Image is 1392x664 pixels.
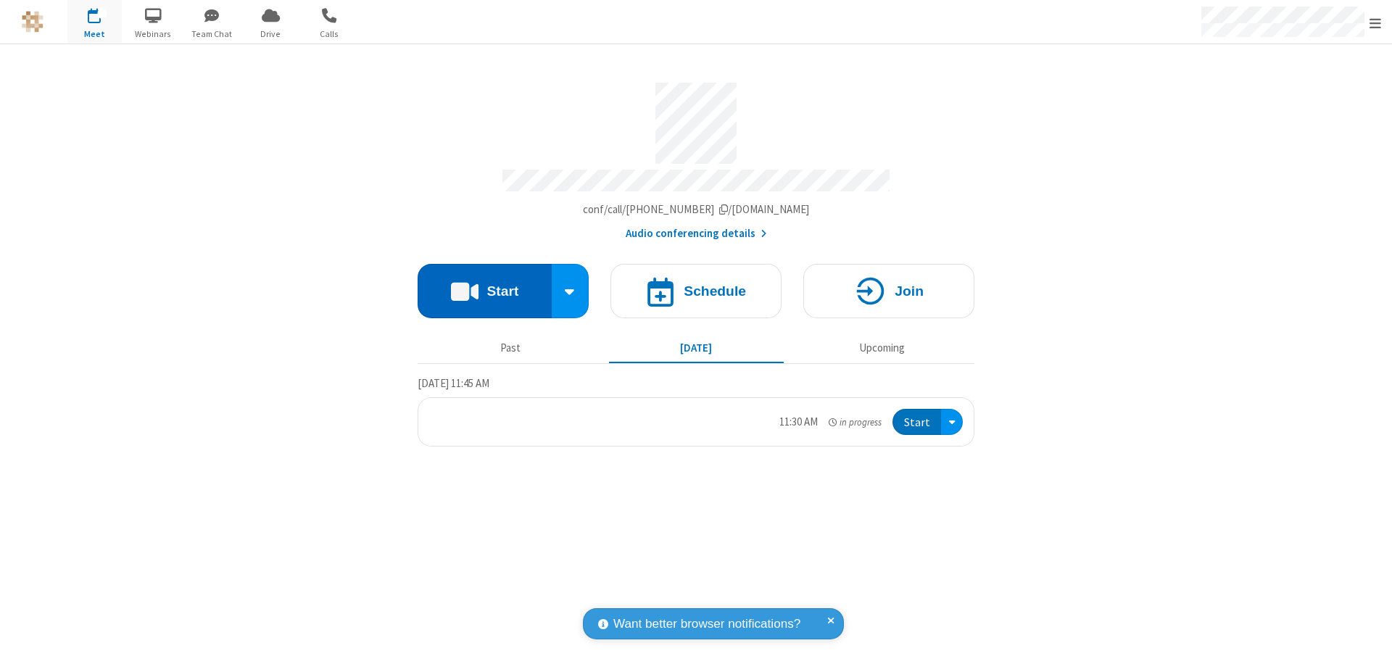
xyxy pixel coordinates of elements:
[803,264,974,318] button: Join
[613,615,800,634] span: Want better browser notifications?
[684,284,746,298] h4: Schedule
[418,264,552,318] button: Start
[829,415,882,429] em: in progress
[779,414,818,431] div: 11:30 AM
[892,409,941,436] button: Start
[22,11,43,33] img: QA Selenium DO NOT DELETE OR CHANGE
[302,28,357,41] span: Calls
[795,334,969,362] button: Upcoming
[1356,626,1381,654] iframe: Chat
[609,334,784,362] button: [DATE]
[185,28,239,41] span: Team Chat
[941,409,963,436] div: Open menu
[583,202,810,216] span: Copy my meeting room link
[626,225,767,242] button: Audio conferencing details
[126,28,181,41] span: Webinars
[418,376,489,390] span: [DATE] 11:45 AM
[486,284,518,298] h4: Start
[610,264,782,318] button: Schedule
[67,28,122,41] span: Meet
[895,284,924,298] h4: Join
[583,202,810,218] button: Copy my meeting room linkCopy my meeting room link
[244,28,298,41] span: Drive
[98,8,107,19] div: 1
[418,375,974,447] section: Today's Meetings
[552,264,589,318] div: Start conference options
[418,72,974,242] section: Account details
[423,334,598,362] button: Past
